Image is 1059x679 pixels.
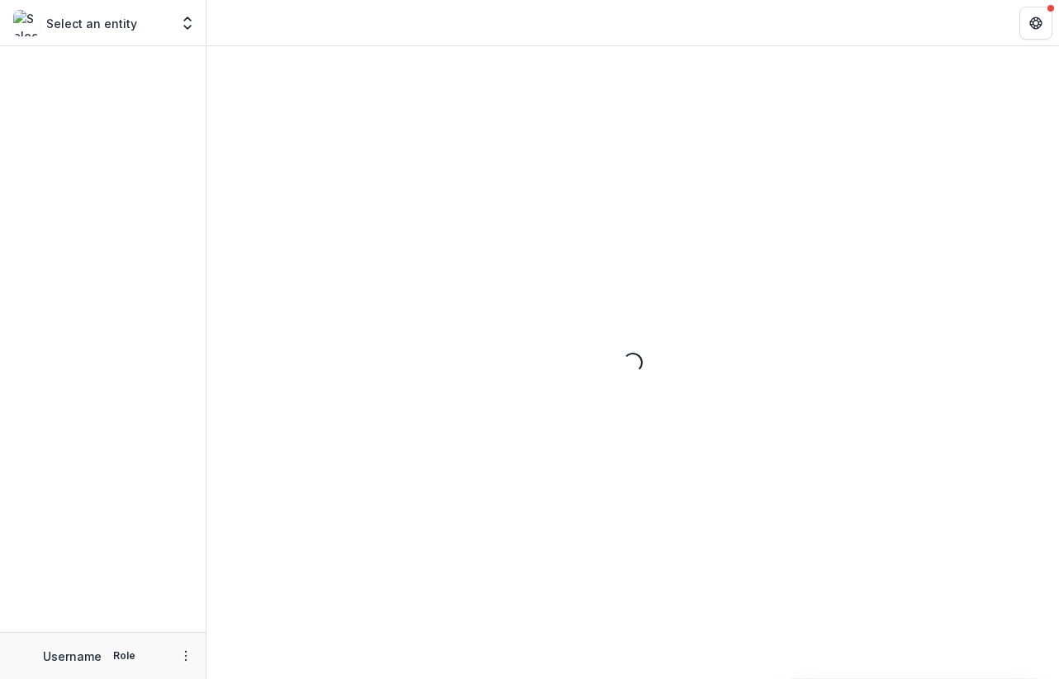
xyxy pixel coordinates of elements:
[108,648,140,663] p: Role
[13,10,40,36] img: Select an entity
[43,648,102,665] p: Username
[176,646,196,666] button: More
[46,15,137,32] p: Select an entity
[176,7,199,40] button: Open entity switcher
[1019,7,1052,40] button: Get Help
